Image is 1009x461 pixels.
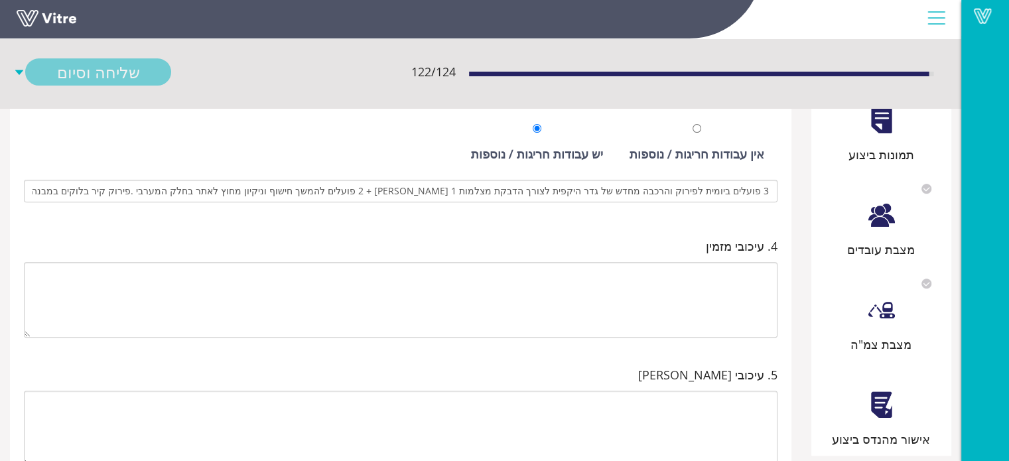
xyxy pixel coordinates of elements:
div: אין עבודות חריגות / נוספות [630,145,764,163]
div: מצבת צמ"ה [818,335,945,354]
div: יש עבודות חריגות / נוספות [471,145,603,163]
span: 4. עיכובי מזמין [706,237,777,255]
span: 5. עיכובי [PERSON_NAME] [638,365,777,384]
span: caret-down [13,59,25,86]
div: מצבת עובדים [818,240,945,259]
div: אישור מהנדס ביצוע [818,430,945,448]
span: 122 / 124 [411,63,456,82]
div: תמונות ביצוע [818,145,945,164]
